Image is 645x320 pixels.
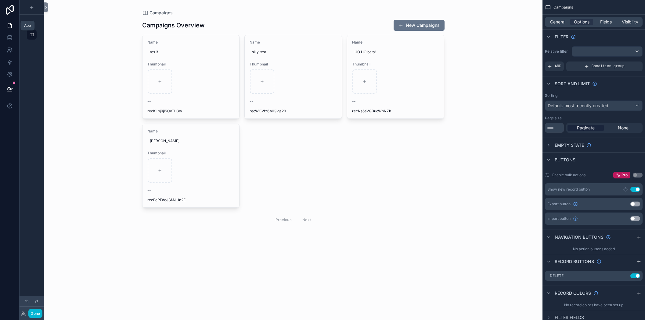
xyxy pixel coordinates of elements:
span: Buttons [555,157,575,163]
span: Navigation buttons [555,234,604,240]
span: Export button [547,202,571,206]
div: No action buttons added [542,244,645,254]
span: Filter [555,34,568,40]
span: Pro [622,173,628,178]
span: Record buttons [555,258,594,265]
span: Fields [600,19,612,25]
div: Show new record button [547,187,590,192]
span: Paginate [577,125,595,131]
div: App [24,23,31,28]
span: AND [555,64,561,69]
span: Import button [547,216,571,221]
span: General [550,19,565,25]
span: Sort And Limit [555,81,590,87]
label: Enable bulk actions [552,173,586,178]
label: Relative filter [545,49,569,54]
button: Done [28,309,42,318]
div: No record colors have been set up [542,300,645,310]
span: Campaigns [553,5,573,10]
span: Record colors [555,290,591,296]
span: Options [574,19,589,25]
span: Empty state [555,142,584,148]
span: Condition group [592,64,625,69]
label: Delete [550,273,564,278]
label: Sorting [545,93,557,98]
span: None [618,125,629,131]
button: Default: most recently created [545,100,643,111]
span: Default: most recently created [548,103,608,108]
label: Page size [545,116,562,121]
span: Visibility [622,19,638,25]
